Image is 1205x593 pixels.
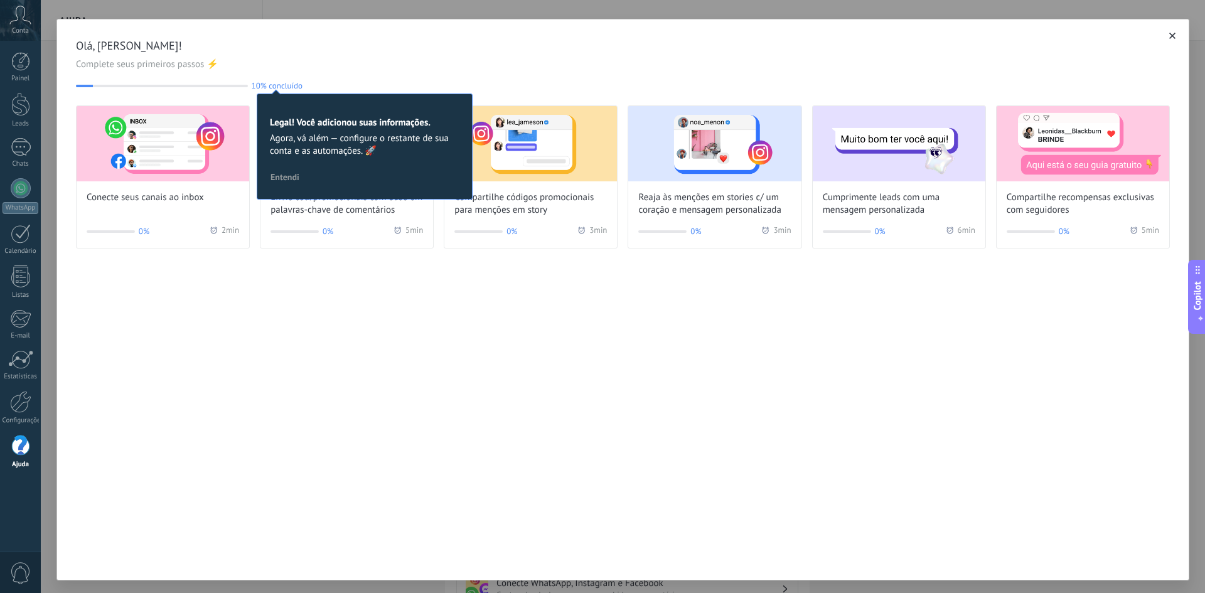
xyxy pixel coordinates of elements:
span: 2 min [222,225,239,238]
div: Leads [3,120,39,128]
span: 3 min [773,225,791,238]
img: Share promo codes for story mentions [444,106,617,181]
img: Share exclusive rewards with followers [997,106,1169,181]
div: Painel [3,75,39,83]
span: 0% [139,225,149,238]
span: 3 min [589,225,607,238]
span: Entendi [270,173,299,181]
span: Envie cód. promocionais com base em palavras-chave de comentários [270,191,423,216]
span: 0% [1059,225,1069,238]
h2: Legal! Você adicionou suas informações. [270,117,459,129]
div: Calendário [3,247,39,255]
span: 0% [690,225,701,238]
img: Greet leads with a custom message (Wizard onboarding modal) [813,106,985,181]
span: 5 min [1142,225,1159,238]
span: 5 min [405,225,423,238]
span: 0% [875,225,886,238]
img: Connect your channels to the inbox [77,106,249,181]
span: Agora, vá além — configure o restante de sua conta e as automações. 🚀 [270,132,459,158]
span: 10% concluído [252,81,303,90]
button: Entendi [265,168,305,186]
div: E-mail [3,332,39,340]
div: Configurações [3,417,39,425]
span: Cumprimente leads com uma mensagem personalizada [823,191,975,216]
div: Estatísticas [3,373,39,381]
span: Reaja às menções em stories c/ um coração e mensagem personalizada [638,191,791,216]
span: Conecte seus canais ao inbox [87,191,204,204]
img: React to story mentions with a heart and personalized message [628,106,801,181]
span: Olá, [PERSON_NAME]! [76,38,1170,53]
div: WhatsApp [3,202,38,214]
div: Chats [3,160,39,168]
div: Ajuda [3,461,39,469]
div: Listas [3,291,39,299]
span: Compartilhe recompensas exclusivas com seguidores [1007,191,1159,216]
span: Copilot [1191,281,1204,310]
span: 6 min [958,225,975,238]
span: Compartilhe códigos promocionais para menções em story [454,191,607,216]
span: 0% [506,225,517,238]
span: Conta [12,27,29,35]
span: Complete seus primeiros passos ⚡ [76,58,1170,71]
span: 0% [323,225,333,238]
